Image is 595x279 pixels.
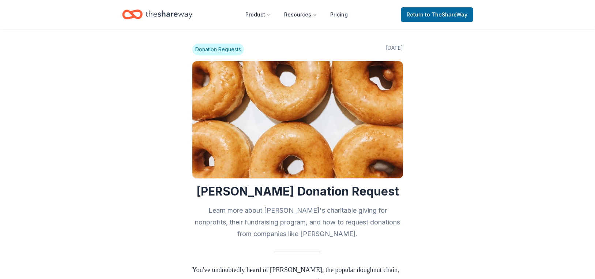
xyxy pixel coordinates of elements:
[401,7,473,22] a: Returnto TheShareWay
[324,7,354,22] a: Pricing
[425,11,467,18] span: to TheShareWay
[192,184,403,199] h1: [PERSON_NAME] Donation Request
[122,6,192,23] a: Home
[278,7,323,22] button: Resources
[192,61,403,178] img: Image for Krispy Kreme Donation Request
[192,205,403,240] h2: Learn more about [PERSON_NAME]'s charitable giving for nonprofits, their fundraising program, and...
[192,44,244,55] span: Donation Requests
[407,10,467,19] span: Return
[240,6,354,23] nav: Main
[386,44,403,55] span: [DATE]
[240,7,277,22] button: Product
